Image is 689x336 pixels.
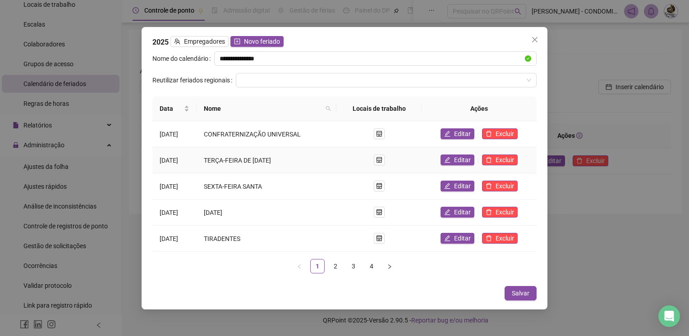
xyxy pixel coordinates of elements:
span: Empregadores [184,36,225,46]
li: 3 [346,259,361,273]
span: search [324,102,333,115]
div: [DATE] [160,207,189,217]
div: [DATE] [160,233,189,243]
span: delete [486,183,492,189]
button: Excluir [482,154,518,165]
button: Excluir [482,128,518,139]
li: 4 [364,259,379,273]
span: Data [160,104,182,114]
button: right [382,259,397,273]
div: Locais de trabalho [344,104,414,114]
button: Excluir [482,233,518,244]
th: Data [152,96,197,121]
span: plus-square [234,38,240,45]
button: Close [528,32,542,47]
span: shop [376,209,382,215]
button: Editar [441,128,474,139]
span: CONFRATERNIZAÇÃO UNIVERSAL [204,130,301,137]
li: Página anterior [292,259,307,273]
li: Próxima página [382,259,397,273]
span: [DATE] [204,209,222,216]
span: Excluir [496,233,514,243]
span: Salvar [512,288,529,298]
div: [DATE] [160,155,189,165]
span: delete [486,157,492,163]
span: TERÇA-FEIRA DE [DATE] [204,156,271,163]
span: edit [444,235,450,241]
span: team [174,38,180,45]
label: Reutilizar feriados regionais [152,73,236,87]
button: Empregadores [170,36,229,47]
div: [DATE] [160,181,189,191]
button: Excluir [482,181,518,191]
span: left [297,263,302,269]
span: Editar [454,155,471,165]
span: edit [444,131,450,137]
a: 3 [347,259,360,273]
span: shop [376,235,382,241]
div: Open Intercom Messenger [658,305,680,327]
span: delete [486,235,492,241]
li: 2 [328,259,343,273]
span: delete [486,131,492,137]
a: 1 [311,259,324,273]
span: TIRADENTES [204,235,240,242]
div: [DATE] [160,129,189,139]
span: search [326,106,331,111]
button: Editar [441,181,474,191]
button: left [292,259,307,273]
button: Salvar [505,286,537,300]
span: Excluir [496,181,514,191]
span: Editar [454,233,471,243]
button: Editar [441,154,474,165]
div: 2025 [152,36,537,48]
span: edit [444,183,450,189]
span: Editar [454,129,471,139]
span: shop [376,183,382,189]
label: Nome do calendário [152,51,214,66]
span: delete [486,209,492,215]
span: SEXTA-FEIRA SANTA [204,182,262,190]
span: Editar [454,181,471,191]
button: Excluir [482,207,518,218]
span: shop [376,157,382,163]
span: Novo feriado [244,36,280,46]
span: close [531,36,538,43]
button: Editar [441,233,474,244]
span: edit [444,209,450,215]
button: Novo feriado [230,36,284,47]
span: Excluir [496,207,514,217]
a: 4 [365,259,378,273]
span: edit [444,157,450,163]
span: Excluir [496,129,514,139]
a: 2 [329,259,342,273]
span: Nome [204,104,322,114]
span: Excluir [496,155,514,165]
li: 1 [310,259,325,273]
button: Editar [441,207,474,218]
span: shop [376,131,382,137]
span: right [387,263,392,269]
div: Ações [429,104,529,114]
span: Editar [454,207,471,217]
